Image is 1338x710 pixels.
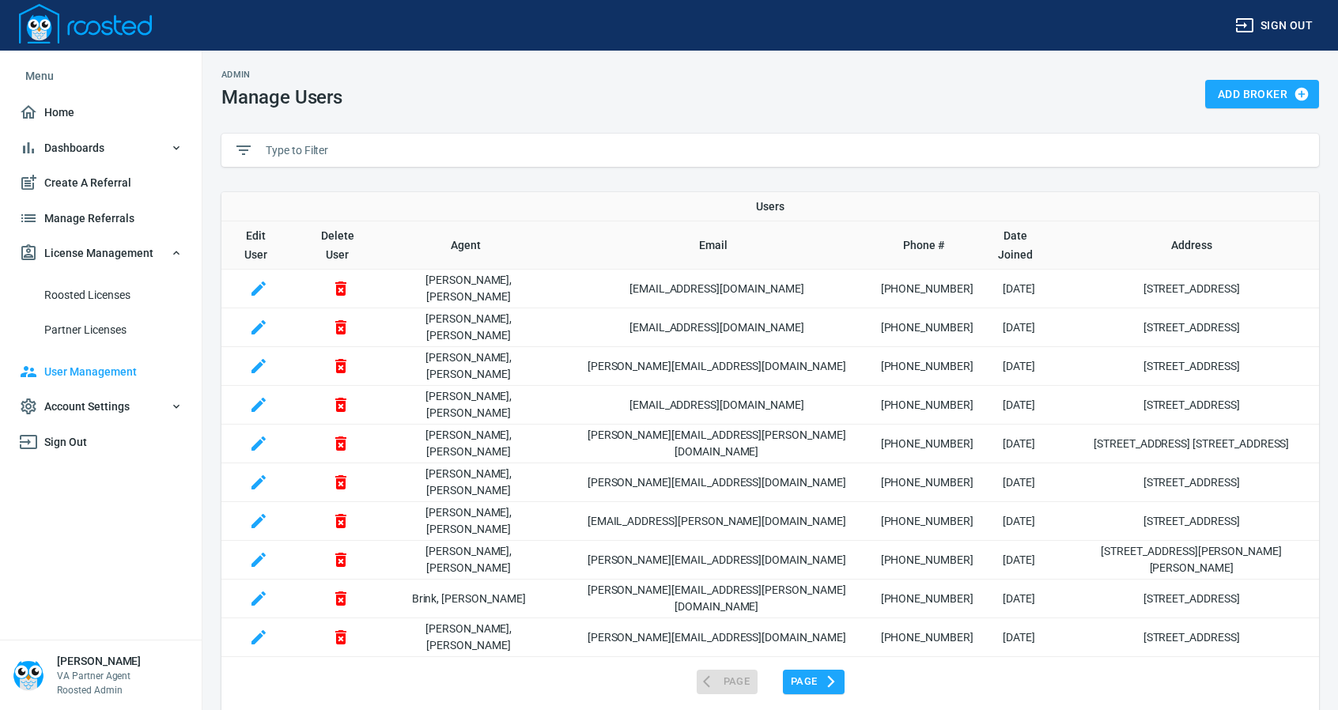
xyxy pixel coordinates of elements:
p: [PHONE_NUMBER] [881,474,973,491]
a: Partner Licenses [13,312,189,348]
p: [DATE] [973,358,1064,375]
p: [EMAIL_ADDRESS][DOMAIN_NAME] [553,281,881,297]
p: [PHONE_NUMBER] [881,436,973,452]
span: Home [19,103,183,123]
th: Delete User [297,221,385,270]
span: Dashboards [19,138,183,158]
p: VA Partner Agent [57,669,141,683]
p: [PERSON_NAME][EMAIL_ADDRESS][PERSON_NAME][DOMAIN_NAME] [553,582,881,615]
p: [PHONE_NUMBER] [881,629,973,646]
span: Sign Out [19,432,183,452]
p: [PHONE_NUMBER] [881,358,973,375]
p: [STREET_ADDRESS] [1064,319,1319,336]
p: [DATE] [973,397,1064,414]
p: [PERSON_NAME] , [PERSON_NAME] [385,427,553,460]
th: Toggle SortBy [385,221,553,270]
p: [PERSON_NAME][EMAIL_ADDRESS][DOMAIN_NAME] [553,629,881,646]
p: [PERSON_NAME] , [PERSON_NAME] [385,311,553,344]
li: Menu [13,57,189,95]
span: License Management [19,244,183,263]
img: Person [13,659,44,691]
p: [DATE] [973,552,1064,568]
p: [PHONE_NUMBER] [881,513,973,530]
p: [DATE] [973,281,1064,297]
p: [PERSON_NAME] , [PERSON_NAME] [385,466,553,499]
span: Sign out [1235,16,1313,36]
p: [STREET_ADDRESS] [STREET_ADDRESS] [1064,436,1319,452]
p: [STREET_ADDRESS] [1064,474,1319,491]
img: Logo [19,4,152,43]
span: Create A Referral [19,173,183,193]
p: [PERSON_NAME] , [PERSON_NAME] [385,621,553,654]
p: [PERSON_NAME] , [PERSON_NAME] [385,543,553,576]
p: [PERSON_NAME][EMAIL_ADDRESS][DOMAIN_NAME] [553,474,881,491]
p: [STREET_ADDRESS] [1064,358,1319,375]
p: [STREET_ADDRESS] [1064,513,1319,530]
p: [DATE] [973,629,1064,646]
th: Toggle SortBy [1064,221,1319,270]
button: Sign out [1229,11,1319,40]
a: Roosted Licenses [13,278,189,313]
a: User Management [13,354,189,390]
p: [PHONE_NUMBER] [881,281,973,297]
span: Account Settings [19,397,183,417]
p: [EMAIL_ADDRESS][PERSON_NAME][DOMAIN_NAME] [553,513,881,530]
p: [PHONE_NUMBER] [881,397,973,414]
p: [PERSON_NAME] , [PERSON_NAME] [385,388,553,421]
button: License Management [13,236,189,271]
th: Edit User [221,221,297,270]
p: [PHONE_NUMBER] [881,319,973,336]
button: Add Broker [1205,80,1319,109]
th: Toggle SortBy [881,221,973,270]
p: [PHONE_NUMBER] [881,552,973,568]
p: [PERSON_NAME] , [PERSON_NAME] [385,272,553,305]
p: Brink , [PERSON_NAME] [385,591,553,607]
th: Toggle SortBy [553,221,881,270]
p: [PERSON_NAME] , [PERSON_NAME] [385,349,553,383]
span: Add Broker [1218,85,1306,104]
p: [STREET_ADDRESS] [1064,629,1319,646]
p: [DATE] [973,591,1064,607]
button: Page [783,670,845,694]
span: Roosted Licenses [44,285,183,305]
p: [EMAIL_ADDRESS][DOMAIN_NAME] [553,397,881,414]
h1: Manage Users [221,86,342,108]
span: Partner Licenses [44,320,183,340]
p: [DATE] [973,474,1064,491]
p: Roosted Admin [57,683,141,697]
p: [DATE] [973,436,1064,452]
span: Manage Referrals [19,209,183,228]
p: [PERSON_NAME][EMAIL_ADDRESS][PERSON_NAME][DOMAIN_NAME] [553,427,881,460]
a: Manage Referrals [13,201,189,236]
th: Users [221,192,1319,221]
p: [STREET_ADDRESS] [1064,281,1319,297]
p: [PERSON_NAME][EMAIL_ADDRESS][DOMAIN_NAME] [553,552,881,568]
p: [PHONE_NUMBER] [881,591,973,607]
a: Sign Out [13,425,189,460]
p: [DATE] [973,513,1064,530]
th: Toggle SortBy [973,221,1064,270]
input: Type to Filter [266,138,1306,162]
span: Page [791,673,837,691]
button: Dashboards [13,130,189,166]
p: [PERSON_NAME] , [PERSON_NAME] [385,504,553,538]
a: Home [13,95,189,130]
p: [DATE] [973,319,1064,336]
p: [EMAIL_ADDRESS][DOMAIN_NAME] [553,319,881,336]
a: Create A Referral [13,165,189,201]
h2: Admin [221,70,342,80]
button: Account Settings [13,389,189,425]
p: [STREET_ADDRESS] [1064,591,1319,607]
iframe: Chat [1271,639,1326,698]
p: [STREET_ADDRESS][PERSON_NAME][PERSON_NAME] [1064,543,1319,576]
p: [PERSON_NAME][EMAIL_ADDRESS][DOMAIN_NAME] [553,358,881,375]
span: User Management [19,362,183,382]
h6: [PERSON_NAME] [57,653,141,669]
p: [STREET_ADDRESS] [1064,397,1319,414]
